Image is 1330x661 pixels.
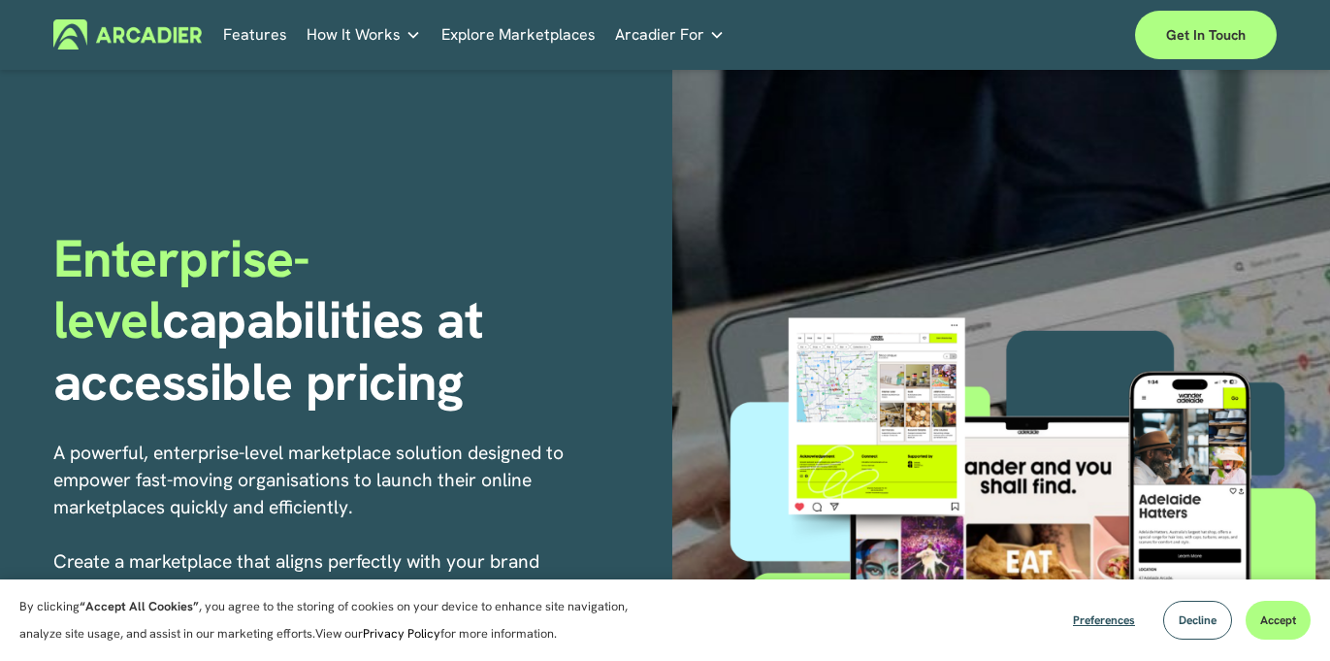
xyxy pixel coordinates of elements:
p: By clicking , you agree to the storing of cookies on your device to enhance site navigation, anal... [19,593,650,647]
iframe: Chat Widget [1233,568,1330,661]
span: Enterprise-level [53,224,310,354]
span: How It Works [307,21,401,49]
a: Explore Marketplaces [441,19,596,50]
strong: “Accept All Cookies” [80,598,199,614]
a: Features [223,19,287,50]
button: Preferences [1058,601,1150,640]
a: folder dropdown [307,19,421,50]
a: folder dropdown [615,19,725,50]
a: Privacy Policy [363,625,440,642]
span: Preferences [1073,612,1135,628]
button: Decline [1163,601,1232,640]
a: Get in touch [1135,11,1277,59]
img: Arcadier [53,19,202,50]
span: Arcadier For [615,21,704,49]
span: Decline [1179,612,1216,628]
strong: capabilities at accessible pricing [53,285,497,415]
div: Chatwidget [1233,568,1330,661]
